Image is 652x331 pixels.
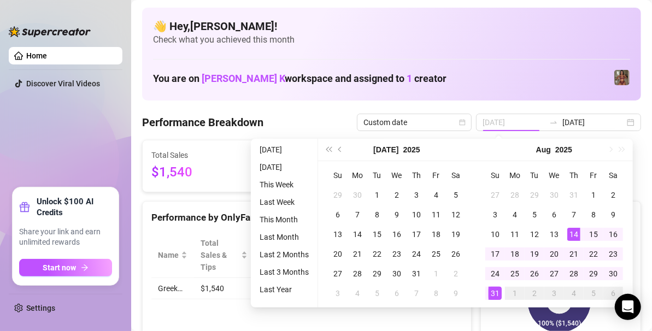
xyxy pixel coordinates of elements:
[485,205,505,224] td: 2025-08-03
[426,224,446,244] td: 2025-07-18
[449,247,462,261] div: 26
[387,205,407,224] td: 2025-07-09
[407,205,426,224] td: 2025-07-10
[367,283,387,303] td: 2025-08-05
[151,210,462,225] div: Performance by OnlyFans Creator
[587,188,600,202] div: 1
[348,205,367,224] td: 2025-07-07
[328,205,348,224] td: 2025-07-06
[373,139,398,161] button: Choose a month
[548,208,561,221] div: 6
[151,233,194,278] th: Name
[387,224,407,244] td: 2025-07-16
[603,264,623,283] td: 2025-08-30
[449,287,462,300] div: 9
[430,247,443,261] div: 25
[562,116,625,128] input: End date
[536,139,551,161] button: Choose a month
[153,34,630,46] span: Check what you achieved this month
[489,267,502,280] div: 24
[555,139,572,161] button: Choose a year
[525,165,544,185] th: Tu
[351,287,364,300] div: 4
[508,247,521,261] div: 18
[255,161,313,174] li: [DATE]
[331,267,344,280] div: 27
[603,283,623,303] td: 2025-09-06
[528,228,541,241] div: 12
[489,228,502,241] div: 10
[410,287,423,300] div: 7
[584,224,603,244] td: 2025-08-15
[446,205,466,224] td: 2025-07-12
[371,247,384,261] div: 22
[255,283,313,296] li: Last Year
[525,264,544,283] td: 2025-08-26
[363,114,465,131] span: Custom date
[584,264,603,283] td: 2025-08-29
[485,185,505,205] td: 2025-07-27
[567,247,580,261] div: 21
[367,264,387,283] td: 2025-07-29
[508,267,521,280] div: 25
[528,188,541,202] div: 29
[390,247,403,261] div: 23
[449,228,462,241] div: 19
[615,294,641,320] div: Open Intercom Messenger
[430,267,443,280] div: 1
[449,188,462,202] div: 5
[587,247,600,261] div: 22
[544,283,564,303] td: 2025-09-03
[508,188,521,202] div: 28
[371,208,384,221] div: 8
[255,178,313,191] li: This Week
[142,115,263,130] h4: Performance Breakdown
[81,264,89,271] span: arrow-right
[367,185,387,205] td: 2025-07-01
[407,244,426,264] td: 2025-07-24
[505,205,525,224] td: 2025-08-04
[331,287,344,300] div: 3
[489,188,502,202] div: 27
[43,263,77,272] span: Start now
[194,278,254,299] td: $1,540
[26,79,100,88] a: Discover Viral Videos
[564,185,584,205] td: 2025-07-31
[37,196,112,218] strong: Unlock $100 AI Credits
[603,165,623,185] th: Sa
[348,244,367,264] td: 2025-07-21
[607,208,620,221] div: 9
[407,165,426,185] th: Th
[567,287,580,300] div: 4
[387,283,407,303] td: 2025-08-06
[528,208,541,221] div: 5
[387,185,407,205] td: 2025-07-02
[584,165,603,185] th: Fr
[328,224,348,244] td: 2025-07-13
[564,224,584,244] td: 2025-08-14
[607,188,620,202] div: 2
[19,259,112,276] button: Start nowarrow-right
[614,70,630,85] img: Greek
[607,228,620,241] div: 16
[508,208,521,221] div: 4
[446,244,466,264] td: 2025-07-26
[567,188,580,202] div: 31
[351,267,364,280] div: 28
[548,267,561,280] div: 27
[19,202,30,212] span: gift
[351,228,364,241] div: 14
[505,264,525,283] td: 2025-08-25
[255,230,313,244] li: Last Month
[548,228,561,241] div: 13
[548,188,561,202] div: 30
[446,185,466,205] td: 2025-07-05
[508,228,521,241] div: 11
[525,283,544,303] td: 2025-09-02
[348,224,367,244] td: 2025-07-14
[331,228,344,241] div: 13
[549,118,558,127] span: swap-right
[603,244,623,264] td: 2025-08-23
[449,208,462,221] div: 12
[505,185,525,205] td: 2025-07-28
